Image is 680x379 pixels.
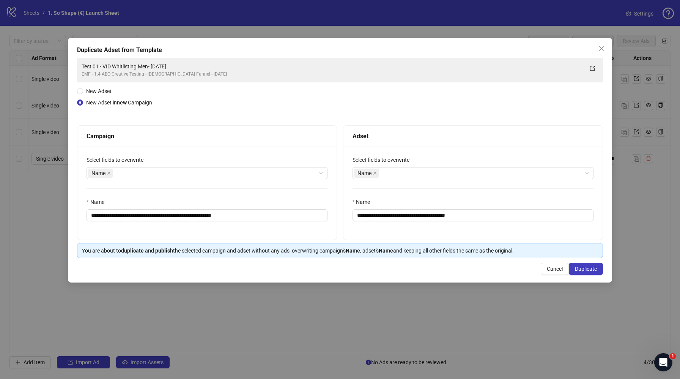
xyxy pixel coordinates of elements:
strong: new [117,99,127,106]
button: Cancel [541,263,569,275]
div: Test 01 - VID Whitlisting Men- [DATE] [82,62,583,71]
strong: Name [346,248,360,254]
div: Adset [353,131,593,141]
span: Name [357,169,371,177]
label: Select fields to overwrite [87,156,148,164]
span: Name [88,169,113,178]
span: New Adset in Campaign [86,99,152,106]
label: Name [87,198,109,206]
iframe: Intercom live chat [654,353,672,371]
label: Select fields to overwrite [353,156,414,164]
span: close [373,171,377,175]
span: Cancel [547,266,563,272]
span: export [590,66,595,71]
span: close [598,46,604,52]
span: Name [354,169,379,178]
span: 1 [670,353,676,359]
div: EMF - 1.4 ABO Creative Testing - [DEMOGRAPHIC_DATA] Funnel - [DATE] [82,71,583,78]
input: Name [353,209,593,221]
strong: duplicate and publish [121,248,173,254]
button: Close [595,43,608,55]
div: Duplicate Adset from Template [77,46,603,55]
div: You are about to the selected campaign and adset without any ads, overwriting campaign's , adset'... [82,246,598,255]
button: Duplicate [569,263,603,275]
label: Name [353,198,375,206]
span: Name [91,169,105,177]
div: Campaign [87,131,327,141]
strong: Name [379,248,393,254]
input: Name [87,209,327,221]
span: close [107,171,111,175]
span: New Adset [86,88,112,94]
span: Duplicate [575,266,597,272]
